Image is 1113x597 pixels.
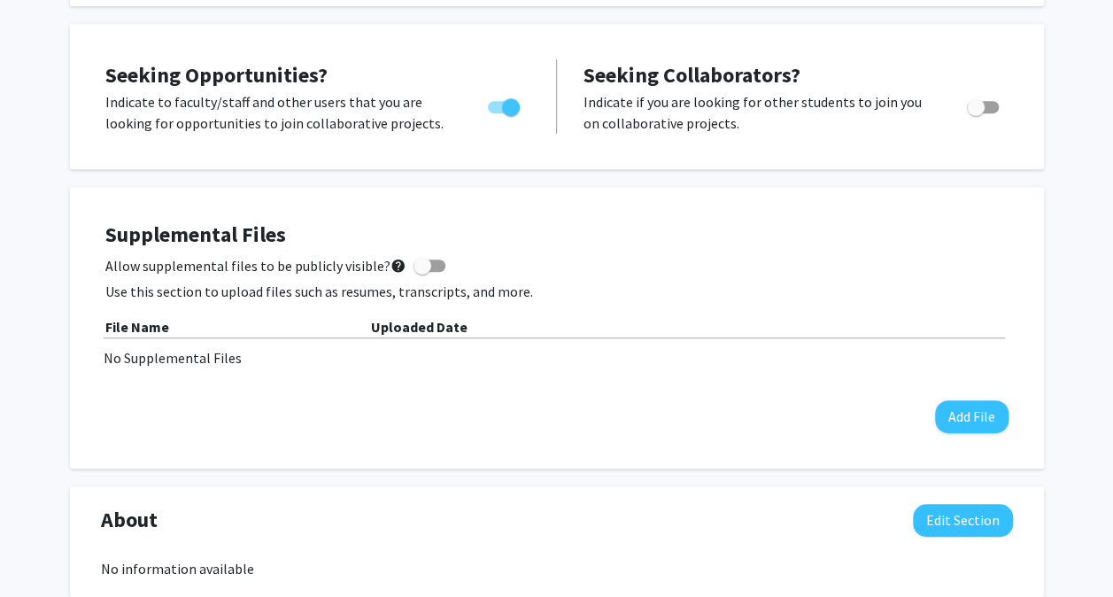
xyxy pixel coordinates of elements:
[584,61,800,89] span: Seeking Collaborators?
[105,61,328,89] span: Seeking Opportunities?
[105,222,1009,248] h4: Supplemental Files
[960,91,1009,118] div: Toggle
[584,91,933,134] p: Indicate if you are looking for other students to join you on collaborative projects.
[101,558,1013,579] div: No information available
[481,91,529,118] div: Toggle
[13,517,75,584] iframe: Chat
[101,504,158,536] span: About
[105,91,454,134] p: Indicate to faculty/staff and other users that you are looking for opportunities to join collabor...
[390,255,406,276] mat-icon: help
[105,281,1009,302] p: Use this section to upload files such as resumes, transcripts, and more.
[935,400,1009,433] button: Add File
[105,318,169,336] b: File Name
[371,318,468,336] b: Uploaded Date
[913,504,1013,537] button: Edit About
[105,255,406,276] span: Allow supplemental files to be publicly visible?
[104,347,1010,368] div: No Supplemental Files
